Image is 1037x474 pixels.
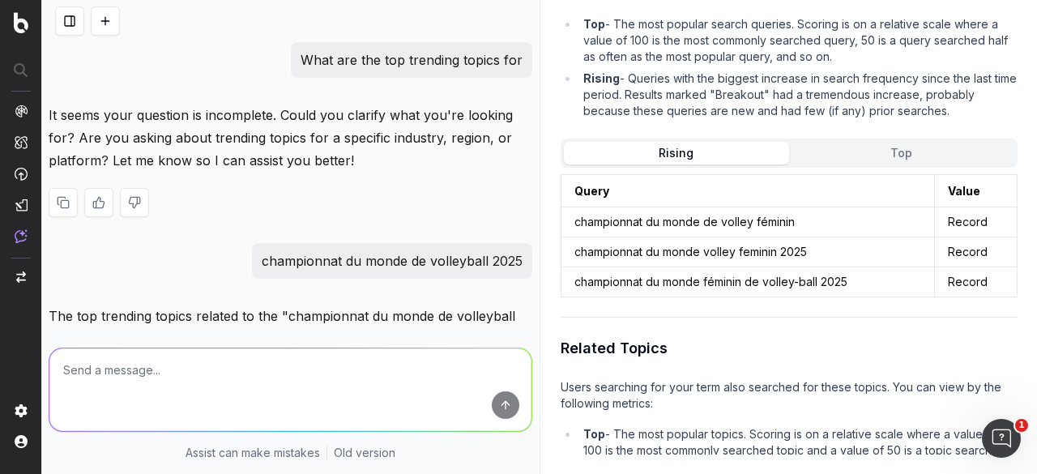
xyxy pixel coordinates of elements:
[49,104,532,172] p: It seems your question is incomplete. Could you clarify what you're looking for? Are you asking a...
[15,105,28,117] img: Analytics
[186,445,320,461] p: Assist can make mistakes
[583,71,620,85] b: Rising
[561,267,934,297] td: championnat du monde féminin de volley-ball 2025
[16,271,26,283] img: Switch project
[564,142,789,164] button: Rising
[334,445,395,461] a: Old version
[301,49,523,71] p: What are the top trending topics for
[15,199,28,211] img: Studio
[49,305,532,350] p: The top trending topics related to the "championnat du monde de volleyball 2025" are as follows:
[561,175,934,207] th: Query
[561,379,1018,412] p: Users searching for your term also searched for these topics. You can view by the following metrics:
[15,435,28,448] img: My account
[583,427,605,441] b: Top
[789,142,1014,164] button: Top
[1015,419,1028,432] span: 1
[982,419,1021,458] iframe: Intercom live chat
[934,207,1017,237] td: Record
[578,16,1018,65] li: - The most popular search queries. Scoring is on a relative scale where a value of 100 is the mos...
[578,70,1018,119] li: - Queries with the biggest increase in search frequency since the last time period. Results marke...
[934,237,1017,267] td: Record
[15,167,28,181] img: Activation
[15,229,28,243] img: Assist
[934,267,1017,297] td: Record
[15,135,28,149] img: Intelligence
[561,337,1018,360] h2: Related Topics
[561,207,934,237] td: championnat du monde de volley féminin
[15,404,28,417] img: Setting
[934,175,1017,207] th: Value
[561,237,934,267] td: championnat du monde volley feminin 2025
[14,12,28,33] img: Botify logo
[262,250,523,272] p: championnat du monde de volleyball 2025
[583,17,605,31] b: Top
